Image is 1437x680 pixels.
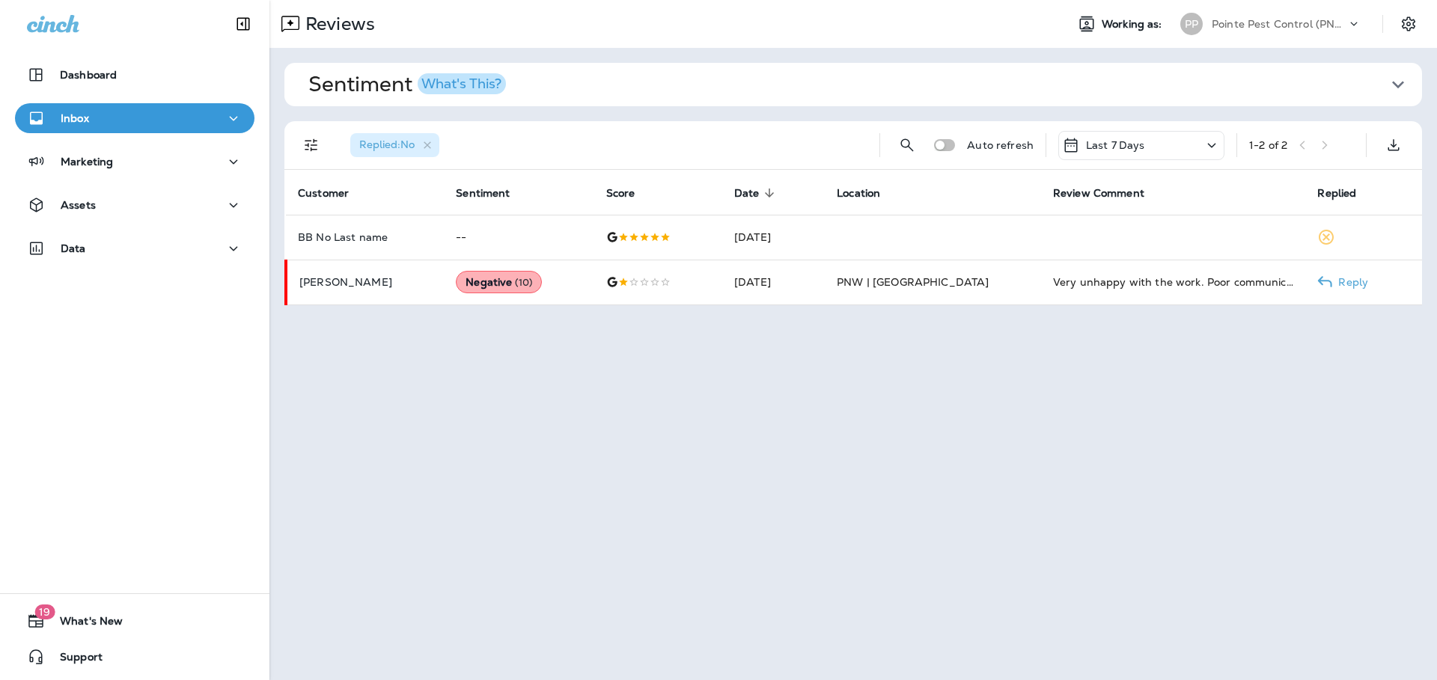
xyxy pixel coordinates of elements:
[15,147,254,177] button: Marketing
[734,186,779,200] span: Date
[1102,18,1165,31] span: Working as:
[606,187,635,200] span: Score
[1053,187,1144,200] span: Review Comment
[967,139,1034,151] p: Auto refresh
[837,187,880,200] span: Location
[1249,139,1287,151] div: 1 - 2 of 2
[296,63,1434,106] button: SentimentWhat's This?
[61,199,96,211] p: Assets
[444,215,594,260] td: --
[456,187,510,200] span: Sentiment
[15,642,254,672] button: Support
[722,215,825,260] td: [DATE]
[15,103,254,133] button: Inbox
[15,606,254,636] button: 19What's New
[299,276,432,288] p: [PERSON_NAME]
[421,77,501,91] div: What's This?
[1317,186,1376,200] span: Replied
[60,69,117,81] p: Dashboard
[515,276,532,289] span: ( 10 )
[1212,18,1346,30] p: Pointe Pest Control (PNW)
[296,130,326,160] button: Filters
[45,651,103,669] span: Support
[1180,13,1203,35] div: PP
[1317,187,1356,200] span: Replied
[837,275,989,289] span: PNW | [GEOGRAPHIC_DATA]
[222,9,264,39] button: Collapse Sidebar
[359,138,415,151] span: Replied : No
[606,186,655,200] span: Score
[15,233,254,263] button: Data
[1053,275,1294,290] div: Very unhappy with the work. Poor communication, scheduling, work completion and cleanup. Schedule...
[34,604,55,619] span: 19
[1395,10,1422,37] button: Settings
[61,156,113,168] p: Marketing
[61,112,89,124] p: Inbox
[61,242,86,254] p: Data
[308,72,506,97] h1: Sentiment
[1379,130,1409,160] button: Export as CSV
[456,271,542,293] div: Negative
[298,231,432,243] p: BB No Last name
[45,615,123,633] span: What's New
[837,186,900,200] span: Location
[299,13,375,35] p: Reviews
[298,186,368,200] span: Customer
[734,187,760,200] span: Date
[298,187,349,200] span: Customer
[15,190,254,220] button: Assets
[15,60,254,90] button: Dashboard
[418,73,506,94] button: What's This?
[892,130,922,160] button: Search Reviews
[1053,186,1164,200] span: Review Comment
[722,260,825,304] td: [DATE]
[350,133,439,157] div: Replied:No
[456,186,529,200] span: Sentiment
[1086,139,1145,151] p: Last 7 Days
[1332,276,1368,288] p: Reply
